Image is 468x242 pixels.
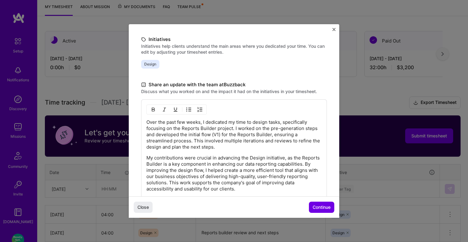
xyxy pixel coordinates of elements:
i: icon TagBlack [141,36,146,43]
button: Close [332,28,336,34]
img: Bold [151,107,156,112]
img: Underline [173,107,178,112]
p: My contributions were crucial in advancing the Design initiative, as the Reports Builder is a key... [146,155,322,192]
label: Initiatives [141,36,327,43]
label: Initiatives help clients understand the main areas where you dedicated your time. You can edit by... [141,43,327,55]
img: UL [186,107,191,112]
span: Design [141,60,159,69]
button: Continue [309,202,334,213]
img: OL [197,107,202,112]
i: icon DocumentBlack [141,81,146,88]
button: Close [134,202,153,213]
span: Continue [313,204,331,210]
img: Italic [162,107,167,112]
label: Discuss what you worked on and the impact it had on the initiatives in your timesheet. [141,88,327,94]
span: Close [137,204,149,210]
p: Over the past few weeks, I dedicated my time to design tasks, specifically focusing on the Report... [146,119,322,150]
label: Share an update with the team at Buzzback [141,81,327,88]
